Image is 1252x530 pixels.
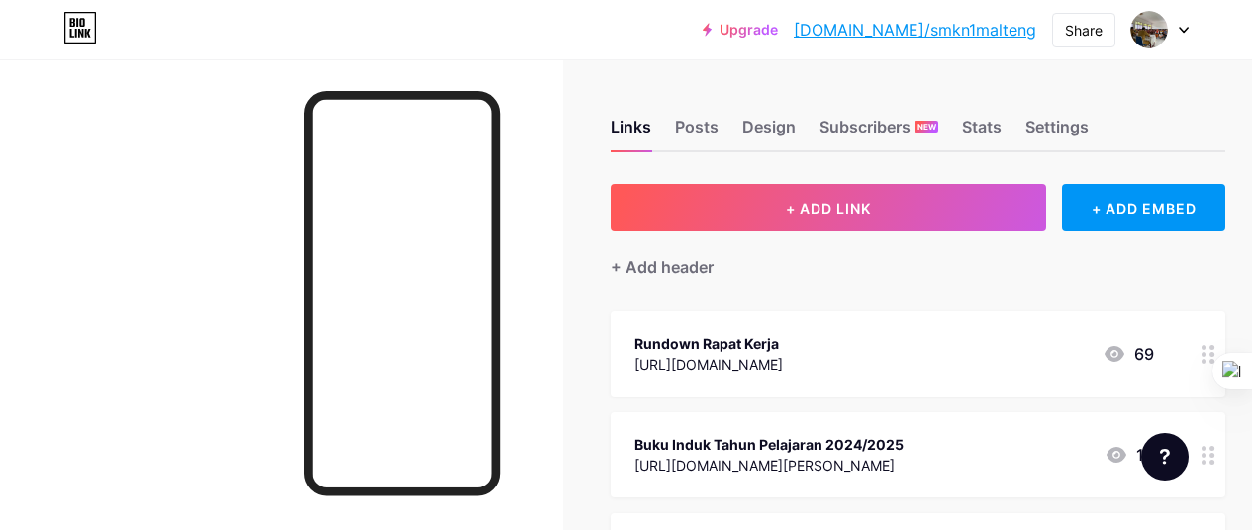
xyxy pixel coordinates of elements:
div: Subscribers [819,115,938,150]
div: Stats [962,115,1002,150]
div: + ADD EMBED [1062,184,1225,231]
button: + ADD LINK [611,184,1046,231]
div: Links [611,115,651,150]
img: smkn1malteng [1130,11,1168,48]
div: Rundown Rapat Kerja [634,333,783,354]
div: Design [742,115,796,150]
div: Settings [1025,115,1089,150]
span: + ADD LINK [786,200,871,217]
div: Buku Induk Tahun Pelajaran 2024/2025 [634,434,904,455]
div: [URL][DOMAIN_NAME][PERSON_NAME] [634,455,904,476]
div: 12 [1105,443,1154,467]
a: [DOMAIN_NAME]/smkn1malteng [794,18,1036,42]
div: 69 [1103,342,1154,366]
div: Posts [675,115,719,150]
span: NEW [917,121,936,132]
a: Upgrade [703,22,778,38]
div: [URL][DOMAIN_NAME] [634,354,783,375]
div: + Add header [611,255,714,279]
div: Share [1065,20,1103,41]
